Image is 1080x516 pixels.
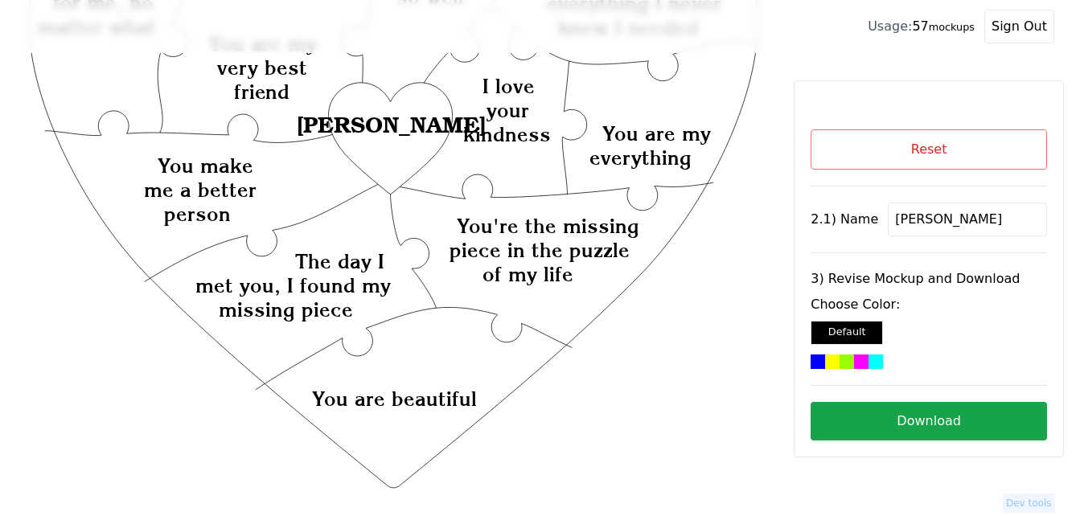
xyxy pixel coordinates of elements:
text: met you, I found my [195,273,391,297]
text: friend [234,80,290,104]
label: 2.1) Name [811,210,878,229]
div: 57 [868,17,975,36]
text: your [487,98,529,122]
text: [PERSON_NAME] [297,113,486,139]
text: missing piece [219,297,353,321]
text: I love [483,74,535,98]
text: everything [589,146,692,170]
label: Choose Color: [811,295,1047,314]
text: piece in the puzzle [450,238,630,262]
text: You are beautiful [312,387,477,411]
text: The day I [295,249,384,273]
text: You are my [602,122,711,146]
button: Sign Out [984,10,1054,43]
button: Dev tools [1003,493,1055,513]
small: mockups [929,21,975,33]
text: kindness [463,122,551,146]
span: Usage: [868,18,912,34]
small: Default [828,326,866,338]
text: of my life [483,262,573,286]
text: me a better [144,178,257,202]
text: You make [158,154,253,178]
label: 3) Revise Mockup and Download [811,269,1047,289]
text: You're the missing [457,214,639,238]
text: person [164,202,231,226]
button: Reset [811,129,1047,170]
text: very best [218,55,308,80]
button: Download [811,402,1047,440]
text: You are my [208,31,317,55]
